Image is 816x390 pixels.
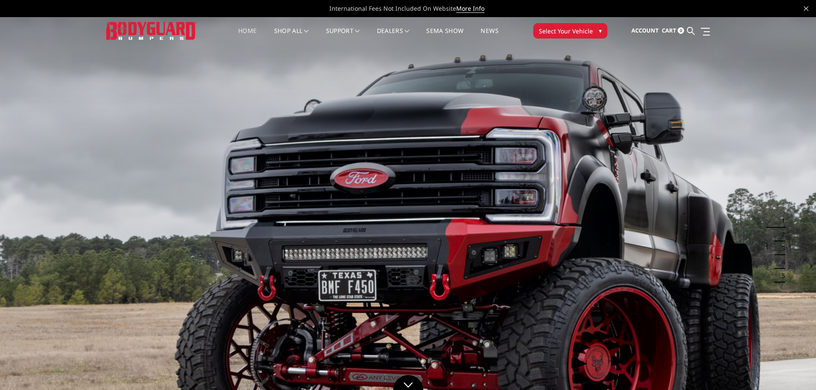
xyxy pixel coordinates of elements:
button: 2 of 5 [777,228,785,241]
a: SEMA Show [426,28,463,45]
a: Cart 0 [662,19,684,42]
a: Click to Down [393,375,423,390]
span: ▾ [599,26,602,35]
button: 4 of 5 [777,255,785,269]
a: Support [326,28,360,45]
span: Select Your Vehicle [539,27,593,36]
a: Dealers [377,28,409,45]
span: 0 [678,27,684,34]
button: Select Your Vehicle [533,23,607,39]
a: shop all [274,28,309,45]
a: News [481,28,498,45]
img: BODYGUARD BUMPERS [106,22,196,39]
button: 5 of 5 [777,269,785,283]
button: 1 of 5 [777,214,785,228]
span: Account [631,27,659,34]
button: 3 of 5 [777,241,785,255]
a: Home [238,28,257,45]
a: Account [631,19,659,42]
span: Cart [662,27,676,34]
a: More Info [456,4,484,13]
